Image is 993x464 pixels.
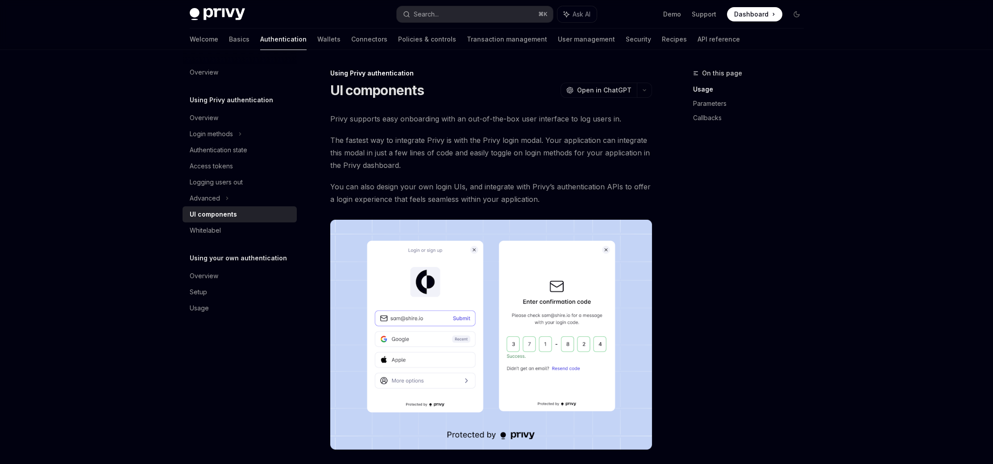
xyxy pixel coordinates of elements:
div: Search... [414,9,439,20]
div: Access tokens [190,161,233,171]
button: Toggle dark mode [789,7,804,21]
button: Search...⌘K [397,6,553,22]
a: Whitelabel [183,222,297,238]
div: Overview [190,113,218,123]
a: Overview [183,64,297,80]
a: Welcome [190,29,218,50]
div: Logging users out [190,177,243,188]
a: Demo [663,10,681,19]
a: Security [626,29,651,50]
img: images/Onboard.png [330,220,652,450]
span: You can also design your own login UIs, and integrate with Privy’s authentication APIs to offer a... [330,180,652,205]
a: Policies & controls [398,29,456,50]
a: Overview [183,268,297,284]
a: UI components [183,206,297,222]
span: The fastest way to integrate Privy is with the Privy login modal. Your application can integrate ... [330,134,652,171]
a: Callbacks [693,111,811,125]
span: Privy supports easy onboarding with an out-of-the-box user interface to log users in. [330,113,652,125]
div: Using Privy authentication [330,69,652,78]
div: Whitelabel [190,225,221,236]
div: Overview [190,67,218,78]
a: Usage [183,300,297,316]
h5: Using your own authentication [190,253,287,263]
h1: UI components [330,82,424,98]
div: Authentication state [190,145,247,155]
a: Support [692,10,716,19]
span: Ask AI [573,10,590,19]
a: Access tokens [183,158,297,174]
h5: Using Privy authentication [190,95,273,105]
img: dark logo [190,8,245,21]
div: Login methods [190,129,233,139]
button: Open in ChatGPT [561,83,637,98]
a: Parameters [693,96,811,111]
a: Authentication [260,29,307,50]
a: Transaction management [467,29,547,50]
span: Open in ChatGPT [577,86,632,95]
a: Connectors [351,29,387,50]
a: Authentication state [183,142,297,158]
div: Advanced [190,193,220,204]
a: Usage [693,82,811,96]
a: Wallets [317,29,341,50]
a: Basics [229,29,249,50]
span: ⌘ K [538,11,548,18]
div: Overview [190,271,218,281]
a: Dashboard [727,7,782,21]
div: Usage [190,303,209,314]
a: Overview [183,110,297,126]
a: API reference [698,29,740,50]
span: On this page [702,68,742,79]
div: UI components [190,209,237,220]
a: Setup [183,284,297,300]
div: Setup [190,287,207,297]
a: Recipes [662,29,687,50]
a: Logging users out [183,174,297,190]
a: User management [558,29,615,50]
span: Dashboard [734,10,769,19]
button: Ask AI [557,6,597,22]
